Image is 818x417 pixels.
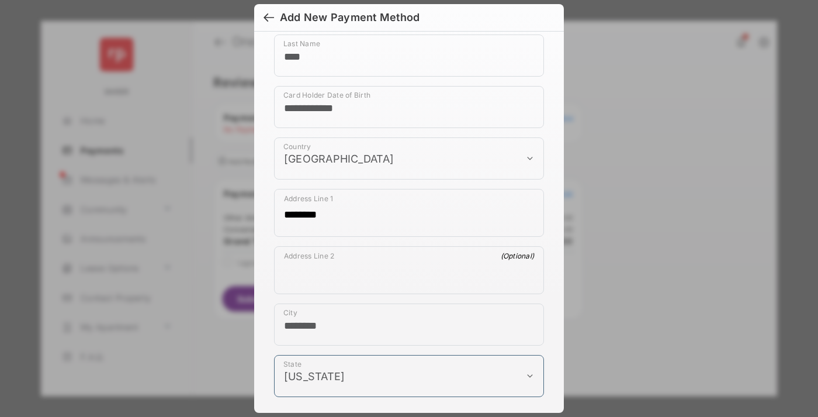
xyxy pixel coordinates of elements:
[274,355,544,397] div: payment_method_screening[postal_addresses][administrativeArea]
[274,246,544,294] div: payment_method_screening[postal_addresses][addressLine2]
[280,11,420,24] div: Add New Payment Method
[274,137,544,180] div: payment_method_screening[postal_addresses][country]
[274,304,544,346] div: payment_method_screening[postal_addresses][locality]
[274,189,544,237] div: payment_method_screening[postal_addresses][addressLine1]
